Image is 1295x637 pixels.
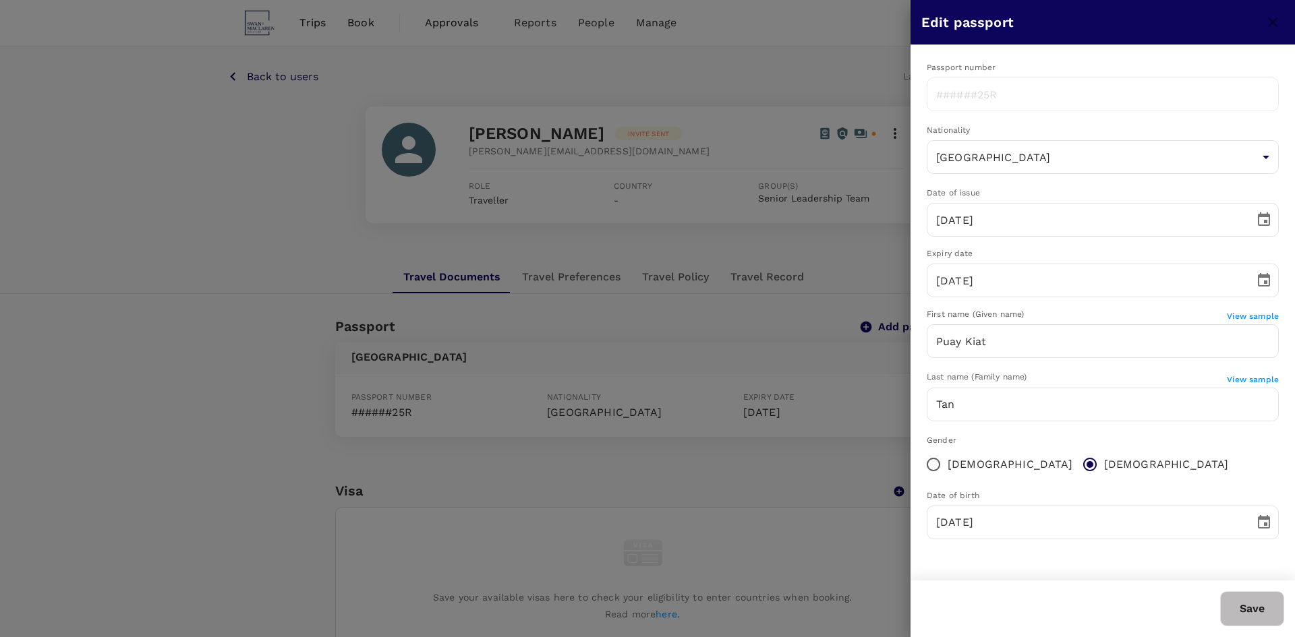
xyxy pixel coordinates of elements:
[927,124,1279,138] div: Nationality
[1250,267,1277,294] button: Choose date, selected date is Oct 22, 2034
[927,506,1245,539] input: DD/MM/YYYY
[927,203,1245,237] input: DD/MM/YYYY
[948,456,1072,473] span: [DEMOGRAPHIC_DATA]
[1250,206,1277,233] button: Choose date, selected date is Oct 22, 2024
[927,371,1227,384] div: Last name (Family name)
[1227,375,1279,384] span: View sample
[927,264,1245,297] input: DD/MM/YYYY
[1220,591,1284,626] button: Save
[927,308,1227,322] div: First name (Given name)
[927,78,1279,111] input: ######25R
[927,187,1279,200] div: Date of issue
[927,489,1279,503] div: Date of birth
[927,140,1279,174] div: [GEOGRAPHIC_DATA]
[927,61,1279,75] div: Passport number
[921,11,1261,33] h6: Edit passport
[1227,311,1279,321] span: View sample
[1104,456,1229,473] span: [DEMOGRAPHIC_DATA]
[927,434,1279,448] div: Gender
[927,247,1279,261] div: Expiry date
[1250,509,1277,536] button: Choose date, selected date is Dec 19, 1971
[1261,11,1284,34] button: close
